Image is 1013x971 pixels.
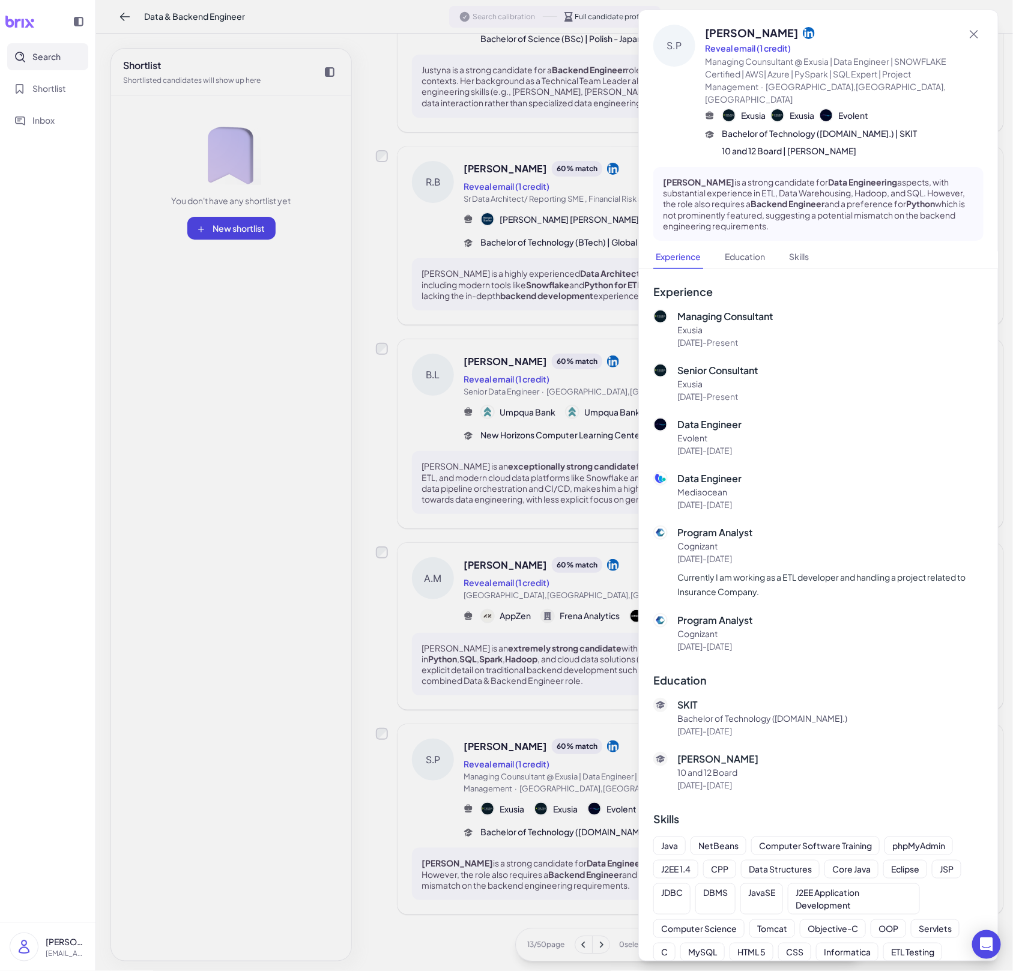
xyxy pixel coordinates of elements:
span: Search [32,50,61,63]
button: Education [722,246,767,269]
p: Data Engineer [677,471,742,486]
p: Cognizant [677,540,984,552]
p: Exusia [677,378,758,390]
div: Computer Software Training [759,839,872,852]
div: CPP [711,863,728,876]
span: Shortlist [32,82,66,95]
img: 公司logo [772,109,784,121]
button: Skills [787,246,811,269]
div: S.P [653,25,695,67]
p: [DATE] - [DATE] [677,444,742,457]
p: Managing Consultant [677,309,773,324]
p: Senior Consultant [677,363,758,378]
div: C [661,946,668,958]
p: Program Analyst [677,525,984,540]
p: [DATE] - [DATE] [677,498,742,511]
p: [DATE] - [DATE] [677,725,847,737]
div: J2EE Application Development [796,886,912,912]
img: 公司logo [655,365,667,377]
div: Core Java [832,863,871,876]
span: [PERSON_NAME] [705,25,798,41]
div: phpMyAdmin [892,839,945,852]
span: [GEOGRAPHIC_DATA],[GEOGRAPHIC_DATA],[GEOGRAPHIC_DATA] [705,81,946,104]
p: is a strong candidate for aspects, with substantial experience in ETL, Data Warehousing, Hadoop, ... [663,177,974,231]
p: Data Engineer [677,417,742,432]
div: Servlets [919,922,952,935]
div: HTML 5 [737,946,766,958]
p: [PERSON_NAME] [46,936,86,948]
h3: Experience [653,283,984,300]
strong: Python [906,198,935,209]
div: Objective-C [808,922,858,935]
div: Tomcat [757,922,787,935]
p: [EMAIL_ADDRESS][DOMAIN_NAME] [46,948,86,959]
p: Cognizant [677,628,752,640]
strong: [PERSON_NAME] [663,177,734,187]
p: [DATE] - Present [677,390,758,403]
p: Exusia [677,324,773,336]
p: [DATE] - [DATE] [677,552,984,565]
div: JavaSE [748,886,775,899]
div: Informatica [824,946,871,958]
div: Data Structures [749,863,812,876]
img: 公司logo [655,527,667,539]
span: Inbox [32,114,55,127]
p: 10 and 12 Board [677,766,758,779]
span: Evolent [838,109,868,122]
div: Open Intercom Messenger [972,930,1001,959]
p: Bachelor of Technology ([DOMAIN_NAME].) [677,712,847,725]
div: JSP [940,863,954,876]
div: DBMS [703,886,728,899]
span: 10 and 12 Board | [PERSON_NAME] [722,145,856,157]
div: NetBeans [698,839,739,852]
p: [DATE] - [DATE] [677,779,758,791]
img: 公司logo [655,473,667,485]
div: MySQL [688,946,717,958]
span: Exusia [741,109,766,122]
div: JDBC [661,886,683,899]
button: Shortlist [7,75,88,102]
span: Managing Counsultant @ Exusia | Data Engineer | SNOWFLAKE Certified | AWS| Azure | PySpark | SQL ... [705,56,946,92]
button: Inbox [7,107,88,134]
strong: Backend Engineer [751,198,824,209]
nav: Tabs [653,246,984,269]
span: Bachelor of Technology ([DOMAIN_NAME].) | SKIT [722,127,917,140]
button: Experience [653,246,703,269]
img: 公司logo [655,419,667,431]
p: [PERSON_NAME] [677,752,758,766]
strong: Data Engineering [828,177,897,187]
img: 公司logo [655,310,667,322]
div: Eclipse [891,863,919,876]
p: SKIT [677,698,847,712]
p: Currently I am working as a ETL developer and handling a project related to Insurance Company. [677,570,984,599]
h3: Education [653,672,984,688]
img: 公司logo [655,614,667,626]
div: Java [661,839,678,852]
div: CSS [786,946,803,958]
p: Evolent [677,432,742,444]
button: Reveal email (1 credit) [705,42,791,55]
div: J2EE 1.4 [661,863,691,876]
div: OOP [878,922,898,935]
button: Search [7,43,88,70]
span: Exusia [790,109,814,122]
img: 公司logo [723,109,735,121]
h3: Skills [653,811,984,827]
img: 公司logo [820,109,832,121]
p: [DATE] - [DATE] [677,640,752,653]
div: Computer Science [661,922,737,935]
p: Program Analyst [677,613,752,628]
div: ETL Testing [891,946,934,958]
p: [DATE] - Present [677,336,773,349]
img: user_logo.png [10,933,38,961]
p: Mediaocean [677,486,742,498]
span: · [761,81,763,92]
